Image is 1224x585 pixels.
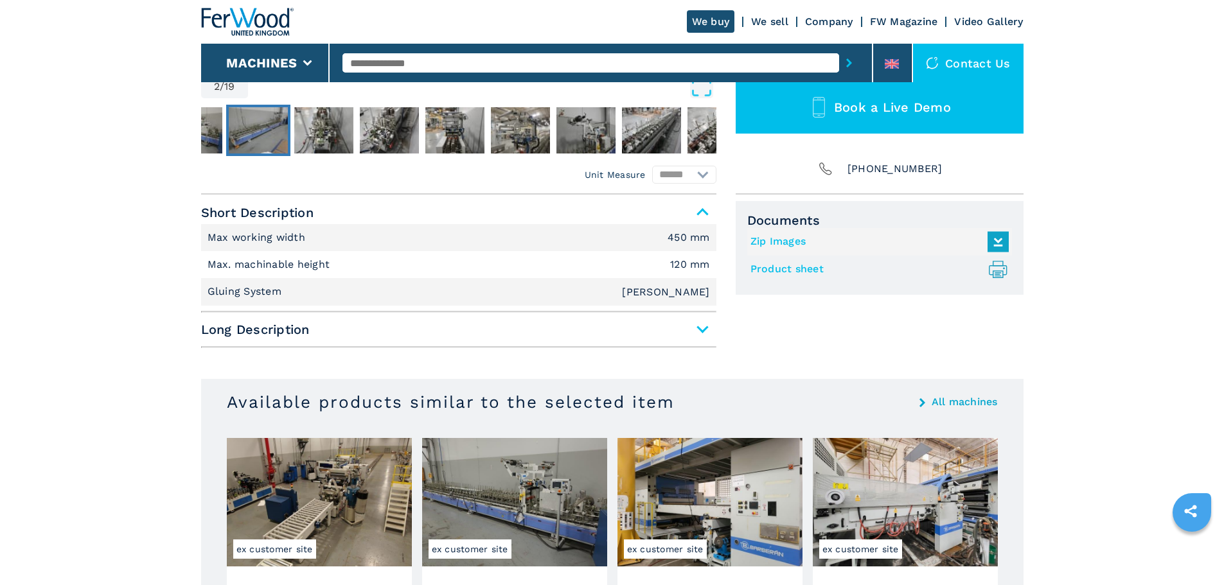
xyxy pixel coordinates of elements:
[429,539,511,559] span: ex customer site
[932,397,998,407] a: All machines
[224,82,235,92] span: 19
[227,438,412,566] img: Profile Wrappers BARBERAN PUR-66-L
[488,105,553,156] button: Go to Slide 6
[847,160,943,178] span: [PHONE_NUMBER]
[670,259,710,270] em: 120 mm
[556,107,616,153] img: 6a41f37bdb74b7a19afb9481b42659b2
[1169,527,1214,575] iframe: Chat
[201,8,294,36] img: Ferwood
[619,105,684,156] button: Go to Slide 8
[751,15,788,28] a: We sell
[357,105,421,156] button: Go to Slide 4
[201,318,716,341] span: Long Description
[870,15,938,28] a: FW Magazine
[227,392,675,412] h3: Available products similar to the selected item
[201,224,716,306] div: Short Description
[1175,495,1207,527] a: sharethis
[747,213,1012,228] span: Documents
[736,82,1024,134] button: Book a Live Demo
[834,100,951,115] span: Book a Live Demo
[687,107,747,153] img: b28660c5da92cb82f950ce7a1186007c
[201,201,716,224] span: Short Description
[805,15,853,28] a: Company
[220,82,224,92] span: /
[622,107,681,153] img: 07d47f1756e5a1a017db8ed834ac8319
[360,107,419,153] img: e5c8bcfb6ea527685dced2e201207b3e
[226,105,290,156] button: Go to Slide 2
[226,55,297,71] button: Machines
[554,105,618,156] button: Go to Slide 7
[839,48,859,78] button: submit-button
[585,168,646,181] em: Unit Measure
[208,284,285,299] p: Gluing System
[423,105,487,156] button: Go to Slide 5
[750,231,1002,252] a: Zip Images
[926,57,939,69] img: Contact us
[491,107,550,153] img: 606c82af740c8e3b642fdbfa792632fe
[687,10,735,33] a: We buy
[913,44,1024,82] div: Contact us
[229,107,288,153] img: ee9be3278e0755fca5f06720b07f899f
[214,82,220,92] span: 2
[161,105,676,156] nav: Thumbnail Navigation
[208,258,333,272] p: Max. machinable height
[617,438,803,566] img: Continuous Cycle Presses BARBERAN RFU-4-C-1700
[422,438,607,566] img: Profile Wrappers BARBERAN PUR-46-L
[750,259,1002,280] a: Product sheet
[954,15,1023,28] a: Video Gallery
[208,231,309,245] p: Max working width
[668,232,710,243] em: 450 mm
[622,287,709,297] em: [PERSON_NAME]
[813,438,998,566] img: Calender BARBERAN CAL-2-1800
[685,105,749,156] button: Go to Slide 9
[624,539,707,559] span: ex customer site
[819,539,902,559] span: ex customer site
[233,539,316,559] span: ex customer site
[817,160,835,178] img: Phone
[294,107,353,153] img: ae83ce530a0cc33e69ceb5d9ab22544f
[251,75,713,98] button: Open Fullscreen
[425,107,484,153] img: c62907dd859e0682511e75c0b253233a
[292,105,356,156] button: Go to Slide 3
